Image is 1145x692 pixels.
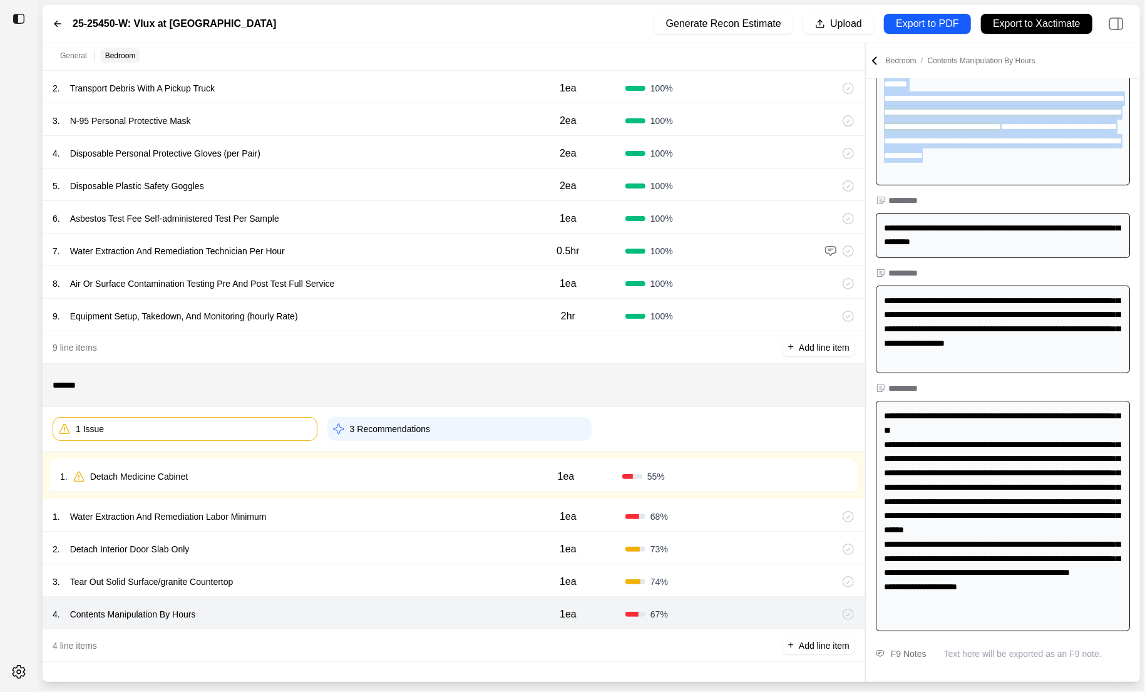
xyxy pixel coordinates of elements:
span: 100 % [650,82,673,95]
p: 1 Issue [76,423,104,435]
p: Water Extraction And Remediation Labor Minimum [65,508,272,525]
p: 3 Recommendations [350,423,430,435]
span: 100 % [650,180,673,192]
p: Text here will be exported as an F9 note. [944,648,1130,660]
button: +Add line item [783,339,855,356]
p: Bedroom [105,51,136,61]
p: 7 . [53,245,60,257]
button: Upload [803,14,874,34]
p: 1ea [558,469,575,484]
span: 68 % [650,510,668,523]
p: 2ea [560,146,577,161]
span: 100 % [650,245,673,257]
p: Disposable Plastic Safety Goggles [65,177,209,195]
p: 2hr [561,309,575,324]
span: 74 % [650,576,668,588]
p: Upload [830,17,862,31]
p: N-95 Personal Protective Mask [65,112,196,130]
span: Contents Manipulation By Hours [928,56,1035,65]
p: 3 . [53,115,60,127]
p: Bedroom [886,56,1035,66]
p: 1ea [560,211,577,226]
p: 0.5hr [557,244,579,259]
p: 4 . [53,608,60,621]
p: 4 . [53,147,60,160]
p: 9 line items [53,341,97,354]
p: 3 . [53,576,60,588]
p: 4 line items [53,639,97,652]
img: comment [876,650,885,658]
p: 6 . [53,212,60,225]
p: Detach Interior Door Slab Only [65,540,195,558]
img: right-panel.svg [1102,10,1130,38]
p: Tear Out Solid Surface/granite Countertop [65,573,239,591]
span: 100 % [650,310,673,323]
label: 25-25450-W: Vlux at [GEOGRAPHIC_DATA] [73,16,276,31]
p: + [788,340,794,354]
span: 100 % [650,277,673,290]
p: Generate Recon Estimate [666,17,781,31]
img: comment [824,245,837,257]
p: 2 . [53,82,60,95]
p: Equipment Setup, Takedown, And Monitoring (hourly Rate) [65,307,303,325]
p: 1 . [60,470,68,483]
p: 1ea [560,81,577,96]
span: 73 % [650,543,668,555]
p: + [788,638,794,653]
p: Water Extraction And Remediation Technician Per Hour [65,242,290,260]
p: Air Or Surface Contamination Testing Pre And Post Test Full Service [65,275,340,292]
button: Export to PDF [884,14,971,34]
button: Generate Recon Estimate [654,14,793,34]
p: Contents Manipulation By Hours [65,606,201,623]
p: Disposable Personal Protective Gloves (per Pair) [65,145,265,162]
p: Add line item [799,639,850,652]
p: Add line item [799,341,850,354]
button: Export to Xactimate [981,14,1092,34]
p: 5 . [53,180,60,192]
p: 8 . [53,277,60,290]
span: 67 % [650,608,668,621]
p: 1 . [53,510,60,523]
p: 9 . [53,310,60,323]
p: 2 . [53,543,60,555]
p: Detach Medicine Cabinet [85,468,193,485]
p: 1ea [560,607,577,622]
p: Export to Xactimate [993,17,1081,31]
p: 1ea [560,509,577,524]
div: F9 Notes [891,646,927,661]
p: 1ea [560,542,577,557]
p: 1ea [560,574,577,589]
p: General [60,51,87,61]
span: 100 % [650,147,673,160]
span: / [917,56,928,65]
p: 2ea [560,178,577,194]
p: Asbestos Test Fee Self-administered Test Per Sample [65,210,284,227]
span: 55 % [647,470,665,483]
p: 2ea [560,113,577,128]
button: +Add line item [783,637,855,654]
p: Export to PDF [896,17,958,31]
p: Transport Debris With A Pickup Truck [65,80,220,97]
img: toggle sidebar [13,13,25,25]
span: 100 % [650,115,673,127]
span: 100 % [650,212,673,225]
p: 1ea [560,276,577,291]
